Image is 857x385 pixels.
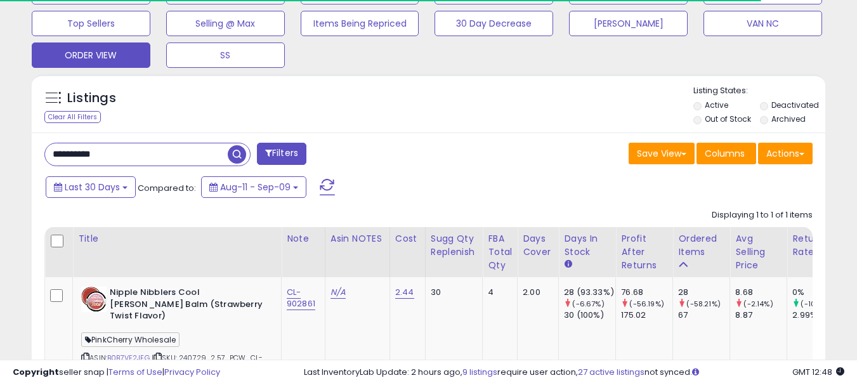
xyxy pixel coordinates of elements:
[758,143,813,164] button: Actions
[771,100,819,110] label: Deactivated
[771,114,806,124] label: Archived
[569,11,688,36] button: [PERSON_NAME]
[65,181,120,193] span: Last 30 Days
[301,11,419,36] button: Items Being Repriced
[578,366,644,378] a: 27 active listings
[705,114,751,124] label: Out of Stock
[703,11,822,36] button: VAN NC
[164,366,220,378] a: Privacy Policy
[425,227,483,277] th: Please note that this number is a calculation based on your required days of coverage and your ve...
[110,287,264,325] b: Nipple Nibblers Cool [PERSON_NAME] Balm (Strawberry Twist Flavor)
[304,367,844,379] div: Last InventoryLab Update: 2 hours ago, require user action, not synced.
[257,143,306,165] button: Filters
[697,143,756,164] button: Columns
[325,227,389,277] th: CSV column name: cust_attr_1_ Asin NOTES
[705,100,728,110] label: Active
[166,11,285,36] button: Selling @ Max
[32,42,150,68] button: ORDER VIEW
[564,287,615,298] div: 28 (93.33%)
[431,232,478,259] div: Sugg Qty Replenish
[621,310,672,321] div: 175.02
[678,232,724,259] div: Ordered Items
[523,287,549,298] div: 2.00
[564,259,572,270] small: Days In Stock.
[705,147,745,160] span: Columns
[67,89,116,107] h5: Listings
[686,299,720,309] small: (-58.21%)
[395,286,414,299] a: 2.44
[792,310,844,321] div: 2.99%
[462,366,497,378] a: 9 listings
[201,176,306,198] button: Aug-11 - Sep-09
[435,11,553,36] button: 30 Day Decrease
[287,232,320,245] div: Note
[792,232,839,259] div: Return Rate
[166,42,285,68] button: SS
[220,181,291,193] span: Aug-11 - Sep-09
[431,287,473,298] div: 30
[81,332,180,347] span: PinkCherry Wholesale
[735,232,782,272] div: Avg Selling Price
[138,182,196,194] span: Compared to:
[78,232,276,245] div: Title
[564,232,610,259] div: Days In Stock
[572,299,604,309] small: (-6.67%)
[523,232,553,259] div: Days Cover
[801,299,830,309] small: (-100%)
[735,287,787,298] div: 8.68
[629,143,695,164] button: Save View
[13,366,59,378] strong: Copyright
[44,111,101,123] div: Clear All Filters
[46,176,136,198] button: Last 30 Days
[629,299,664,309] small: (-56.19%)
[621,232,667,272] div: Profit After Returns
[488,232,512,272] div: FBA Total Qty
[735,310,787,321] div: 8.87
[287,286,315,310] a: CL-902861
[13,367,220,379] div: seller snap | |
[108,366,162,378] a: Terms of Use
[81,287,107,312] img: 41es03TV3uL._SL40_.jpg
[743,299,773,309] small: (-2.14%)
[678,310,729,321] div: 67
[330,232,384,245] div: Asin NOTES
[621,287,672,298] div: 76.68
[678,287,729,298] div: 28
[395,232,420,245] div: Cost
[693,85,825,97] p: Listing States:
[330,286,346,299] a: N/A
[564,310,615,321] div: 30 (100%)
[488,287,507,298] div: 4
[792,287,844,298] div: 0%
[32,11,150,36] button: Top Sellers
[792,366,844,378] span: 2025-10-10 12:48 GMT
[712,209,813,221] div: Displaying 1 to 1 of 1 items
